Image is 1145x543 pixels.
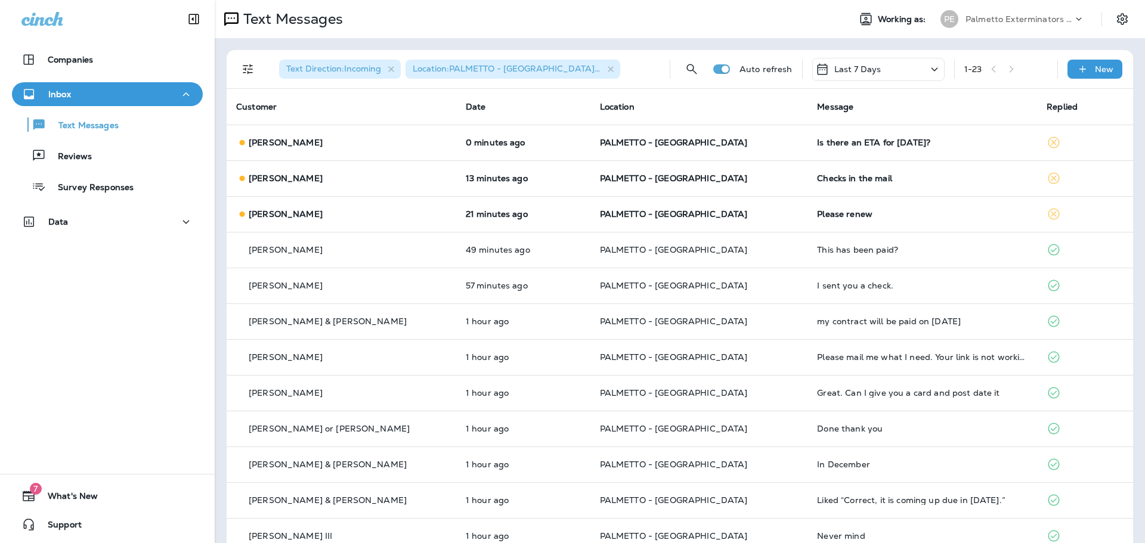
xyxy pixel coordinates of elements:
div: Is there an ETA for today? [817,138,1028,147]
p: Oct 13, 2025 10:32 AM [466,173,581,183]
p: Reviews [46,151,92,163]
div: Liked “Correct, it is coming up due in December 2025.” [817,495,1028,505]
div: Never mind [817,531,1028,541]
div: Done thank you [817,424,1028,433]
span: What's New [36,491,98,505]
p: [PERSON_NAME] [249,138,323,147]
p: Oct 13, 2025 08:54 AM [466,495,581,505]
p: Oct 13, 2025 08:50 AM [466,531,581,541]
span: PALMETTO - [GEOGRAPHIC_DATA] [600,137,748,148]
span: PALMETTO - [GEOGRAPHIC_DATA] [600,173,748,184]
span: PALMETTO - [GEOGRAPHIC_DATA] [600,244,748,255]
button: Support [12,513,203,536]
div: Text Direction:Incoming [279,60,401,79]
p: Data [48,217,69,226]
div: Great. Can I give you a card and post date it [817,388,1028,398]
span: PALMETTO - [GEOGRAPHIC_DATA] [600,530,748,541]
div: I sent you a check. [817,281,1028,290]
div: PE [940,10,958,28]
button: Settings [1112,8,1133,30]
div: This has been paid? [817,245,1028,255]
p: Oct 13, 2025 09:00 AM [466,388,581,398]
p: Companies [48,55,93,64]
p: [PERSON_NAME] III [249,531,332,541]
span: Location [600,101,635,112]
p: [PERSON_NAME] [249,352,323,362]
p: Palmetto Exterminators LLC [965,14,1073,24]
p: Text Messages [239,10,343,28]
span: Message [817,101,853,112]
p: [PERSON_NAME] & [PERSON_NAME] [249,460,407,469]
button: Filters [236,57,260,81]
span: Support [36,520,82,534]
div: 1 - 23 [964,64,982,74]
p: Oct 13, 2025 08:56 AM [466,424,581,433]
button: Companies [12,48,203,72]
span: Working as: [878,14,929,24]
p: Oct 13, 2025 10:25 AM [466,209,581,219]
span: Date [466,101,486,112]
p: Auto refresh [739,64,793,74]
span: PALMETTO - [GEOGRAPHIC_DATA] [600,495,748,505]
p: Oct 13, 2025 10:46 AM [466,138,581,147]
p: Last 7 Days [834,64,881,74]
span: PALMETTO - [GEOGRAPHIC_DATA] [600,280,748,291]
p: Text Messages [47,120,119,132]
p: Inbox [48,89,71,99]
p: [PERSON_NAME] [249,209,323,219]
button: Data [12,210,203,234]
button: Text Messages [12,112,203,137]
button: Collapse Sidebar [177,7,211,31]
span: PALMETTO - [GEOGRAPHIC_DATA] [600,423,748,434]
p: Survey Responses [46,182,134,194]
span: PALMETTO - [GEOGRAPHIC_DATA] [600,209,748,219]
button: Inbox [12,82,203,106]
p: Oct 13, 2025 09:49 AM [466,281,581,290]
span: PALMETTO - [GEOGRAPHIC_DATA] [600,387,748,398]
p: [PERSON_NAME] & [PERSON_NAME] [249,317,407,326]
p: Oct 13, 2025 09:42 AM [466,317,581,326]
span: PALMETTO - [GEOGRAPHIC_DATA] [600,316,748,327]
p: Oct 13, 2025 09:56 AM [466,245,581,255]
p: Oct 13, 2025 08:55 AM [466,460,581,469]
button: 7What's New [12,484,203,508]
button: Search Messages [680,57,704,81]
p: New [1095,64,1113,74]
button: Reviews [12,143,203,168]
div: my contract will be paid on October 22 [817,317,1028,326]
span: Customer [236,101,277,112]
div: In December [817,460,1028,469]
div: Location:PALMETTO - [GEOGRAPHIC_DATA]+2 [406,60,620,79]
p: Oct 13, 2025 09:18 AM [466,352,581,362]
span: PALMETTO - [GEOGRAPHIC_DATA] [600,352,748,362]
span: Replied [1047,101,1078,112]
p: [PERSON_NAME] [249,388,323,398]
div: Please mail me what I need. Your link is not working [817,352,1028,362]
span: PALMETTO - [GEOGRAPHIC_DATA] [600,459,748,470]
span: Text Direction : Incoming [286,63,381,74]
span: 7 [30,483,42,495]
p: [PERSON_NAME] [249,245,323,255]
button: Survey Responses [12,174,203,199]
div: Checks in the mail [817,173,1028,183]
p: [PERSON_NAME] & [PERSON_NAME] [249,495,407,505]
p: [PERSON_NAME] [249,281,323,290]
p: [PERSON_NAME] [249,173,323,183]
span: Location : PALMETTO - [GEOGRAPHIC_DATA] +2 [413,63,604,74]
div: Please renew [817,209,1028,219]
p: [PERSON_NAME] or [PERSON_NAME] [249,424,410,433]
